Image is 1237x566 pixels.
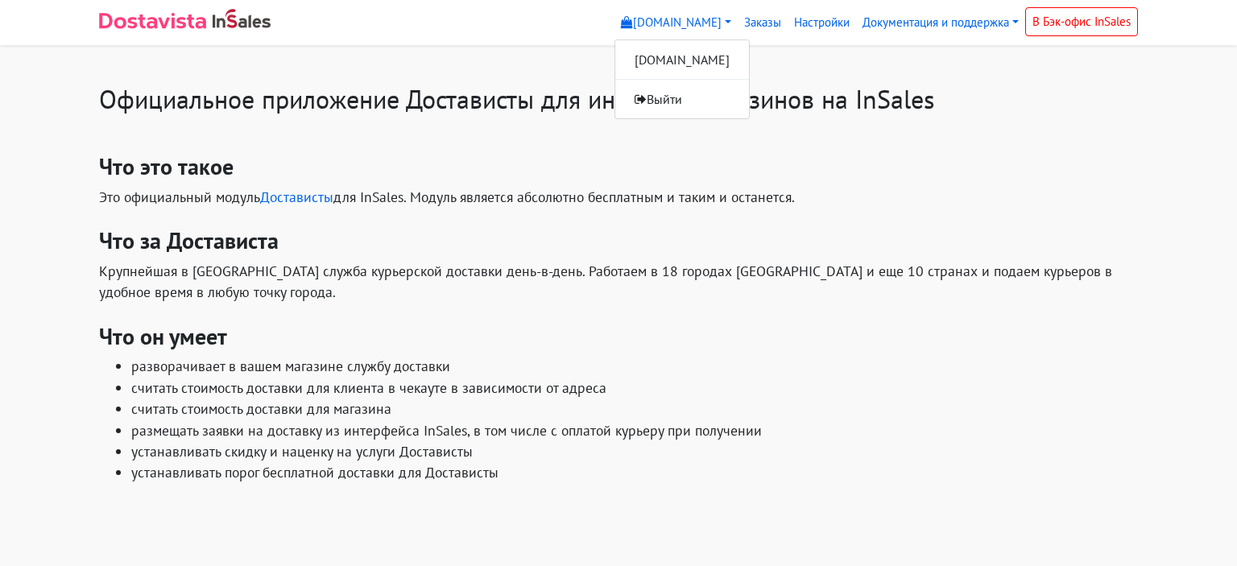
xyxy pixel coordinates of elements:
p: Крупнейшая в [GEOGRAPHIC_DATA] служба курьерской доставки день-в-день. Работаем в 18 городах [GEO... [99,261,1138,304]
li: устанавливать скидку и наценку на услуги Достависты [131,441,1138,462]
li: разворачивает в вашем магазине службу доставки [131,356,1138,377]
a: Выйти [615,86,749,112]
a: Документация и поддержка [856,7,1025,39]
h1: Официальное приложение Достависты для интернет-магазинов на InSales [99,84,1138,114]
img: Dostavista - срочная курьерская служба доставки [99,13,206,29]
p: Это официальный модуль для InSales. Модуль является абсолютно бесплатным и таким и останется. [99,187,1138,208]
h3: Что он умеет [99,323,1138,350]
h3: Что за Достависта [99,227,1138,254]
li: считать стоимость доставки для клиента в чекауте в зависимости от адреса [131,378,1138,399]
img: InSales [213,9,271,28]
li: считать стоимость доставки для магазина [131,399,1138,419]
a: В Бэк-офис InSales [1025,7,1138,36]
div: [DOMAIN_NAME] [614,39,750,119]
a: Достависты [260,188,333,206]
a: Настройки [788,7,856,39]
li: размещать заявки на доставку из интерфейса InSales, в том числе с оплатой курьеру при получении [131,420,1138,441]
h3: Что это такое [99,153,1138,180]
a: Заказы [738,7,788,39]
li: устанавливать порог бесплатной доставки для Достависты [131,462,1138,483]
a: [DOMAIN_NAME] [614,7,738,39]
a: [DOMAIN_NAME] [615,47,749,72]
